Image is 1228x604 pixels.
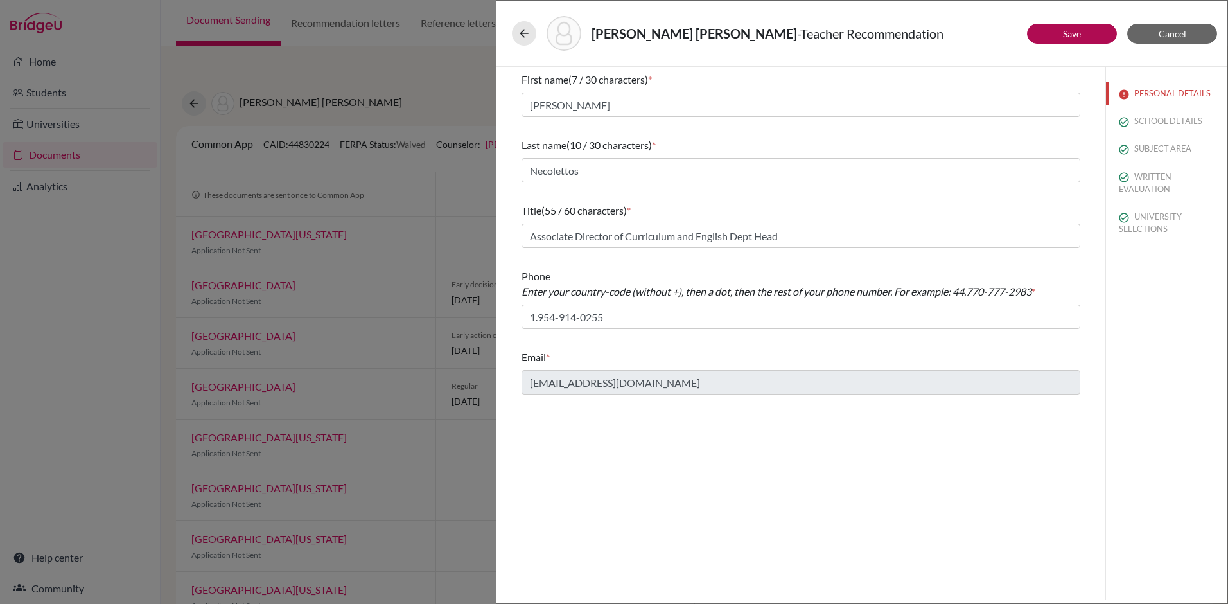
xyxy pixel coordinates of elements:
span: (55 / 60 characters) [541,204,627,217]
img: error-544570611efd0a2d1de9.svg [1119,89,1129,100]
button: UNIVERSITY SELECTIONS [1106,206,1227,240]
span: Last name [522,139,566,151]
button: PERSONAL DETAILS [1106,82,1227,105]
span: First name [522,73,568,85]
button: SCHOOL DETAILS [1106,110,1227,132]
img: check_circle_outline-e4d4ac0f8e9136db5ab2.svg [1119,117,1129,127]
button: SUBJECT AREA [1106,138,1227,160]
i: Enter your country-code (without +), then a dot, then the rest of your phone number. For example:... [522,285,1031,298]
img: check_circle_outline-e4d4ac0f8e9136db5ab2.svg [1119,145,1129,155]
span: (7 / 30 characters) [568,73,648,85]
button: WRITTEN EVALUATION [1106,166,1227,200]
strong: [PERSON_NAME] [PERSON_NAME] [592,26,797,41]
span: (10 / 30 characters) [566,139,652,151]
span: Title [522,204,541,217]
span: - Teacher Recommendation [797,26,943,41]
span: Email [522,351,546,363]
img: check_circle_outline-e4d4ac0f8e9136db5ab2.svg [1119,172,1129,182]
span: Phone [522,270,1031,298]
img: check_circle_outline-e4d4ac0f8e9136db5ab2.svg [1119,213,1129,223]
